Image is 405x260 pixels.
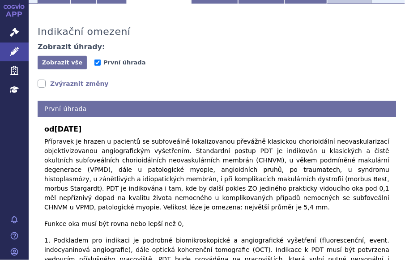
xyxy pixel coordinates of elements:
input: První úhrada [94,60,101,66]
span: [DATE] [54,125,81,133]
h3: Indikační omezení [38,26,131,38]
h4: Zobrazit úhrady: [38,43,105,51]
a: Zvýraznit změny [38,79,109,88]
b: od [44,124,389,135]
span: Zobrazit vše [42,59,83,66]
h4: První úhrada [38,101,396,117]
span: První úhrada [103,59,145,66]
button: Zobrazit vše [38,56,87,69]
